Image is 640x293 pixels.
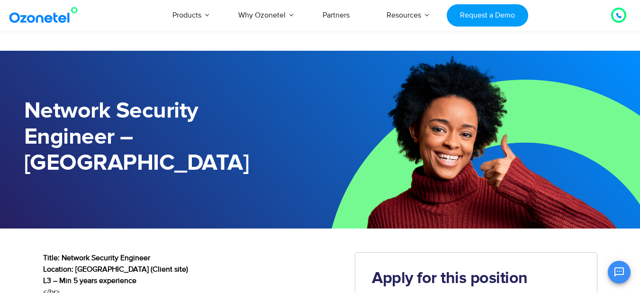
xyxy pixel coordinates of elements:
[43,276,136,285] b: L3 – Min 5 years experience
[43,253,150,263] b: Title: Network Security Engineer
[608,261,631,284] button: Open chat
[43,265,188,274] b: Location: [GEOGRAPHIC_DATA] (Client site)
[372,269,580,288] h2: Apply for this position
[447,4,528,27] a: Request a Demo
[24,98,320,176] h1: Network Security Engineer – [GEOGRAPHIC_DATA]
